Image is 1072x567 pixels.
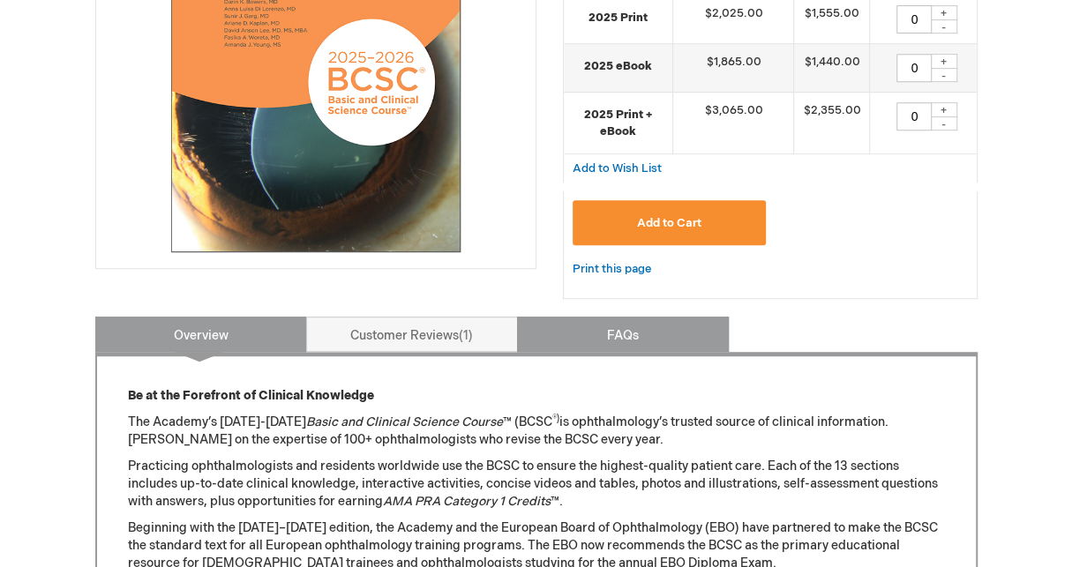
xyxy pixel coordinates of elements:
input: Qty [896,5,932,34]
div: - [931,68,957,82]
a: Print this page [573,258,651,280]
td: $1,865.00 [673,44,794,93]
div: + [931,54,957,69]
button: Add to Cart [573,200,767,245]
input: Qty [896,102,932,131]
span: Add to Cart [637,216,701,230]
div: - [931,116,957,131]
td: $1,440.00 [794,44,870,93]
strong: 2025 Print + eBook [573,107,664,139]
div: + [931,102,957,117]
span: 1 [459,328,473,343]
input: Qty [896,54,932,82]
strong: 2025 eBook [573,58,664,75]
td: $2,355.00 [794,93,870,154]
em: Basic and Clinical Science Course [306,414,503,429]
p: The Academy’s [DATE]-[DATE] ™ (BCSC is ophthalmology’s trusted source of clinical information. [P... [128,414,945,449]
div: + [931,5,957,20]
p: Practicing ophthalmologists and residents worldwide use the BCSC to ensure the highest-quality pa... [128,458,945,511]
a: Overview [95,317,307,352]
a: Add to Wish List [573,160,662,175]
strong: Be at the Forefront of Clinical Knowledge [128,388,374,403]
a: FAQs [517,317,729,352]
sup: ®) [552,414,559,424]
em: AMA PRA Category 1 Credits [383,494,551,509]
a: Customer Reviews1 [306,317,518,352]
td: $3,065.00 [673,93,794,154]
div: - [931,19,957,34]
strong: 2025 Print [573,10,664,26]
